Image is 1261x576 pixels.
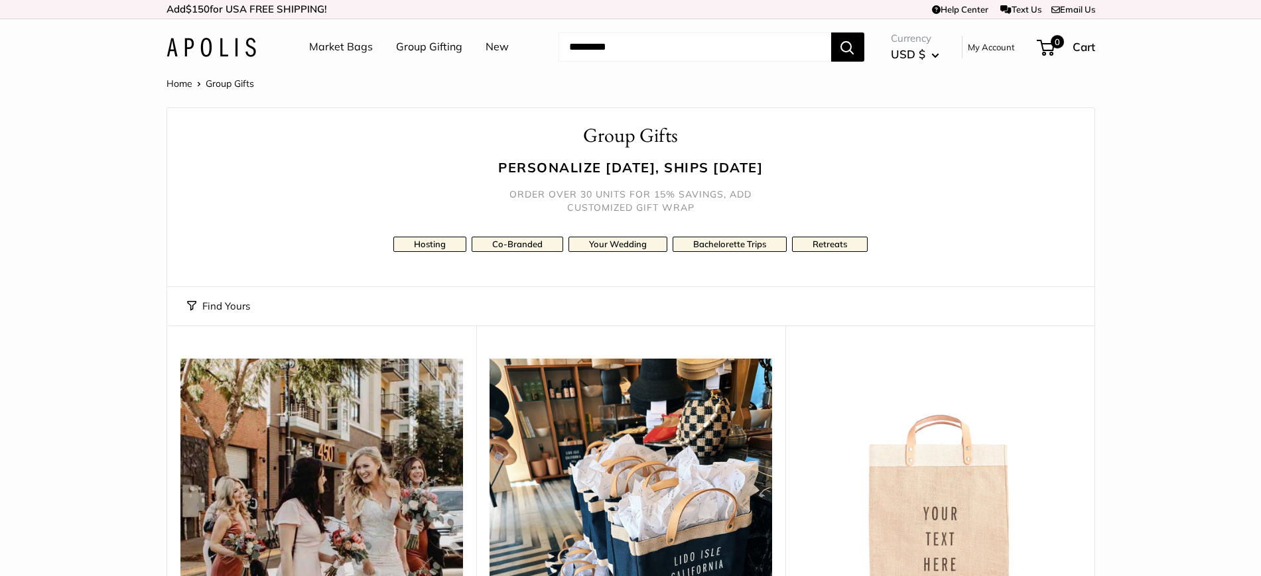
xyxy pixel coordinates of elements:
[568,237,667,252] a: Your Wedding
[206,78,254,89] span: Group Gifts
[831,32,864,62] button: Search
[166,78,192,89] a: Home
[393,237,466,252] a: Hosting
[673,237,787,252] a: Bachelorette Trips
[187,158,1075,177] h3: Personalize [DATE], ships [DATE]
[309,37,373,57] a: Market Bags
[932,4,988,15] a: Help Center
[186,3,210,15] span: $150
[1050,35,1063,48] span: 0
[1000,4,1041,15] a: Text Us
[1073,40,1095,54] span: Cart
[792,237,868,252] a: Retreats
[187,121,1075,150] h1: Group Gifts
[1051,4,1095,15] a: Email Us
[968,39,1015,55] a: My Account
[486,37,509,57] a: New
[187,297,250,316] button: Find Yours
[891,44,939,65] button: USD $
[166,38,256,57] img: Apolis
[1038,36,1095,58] a: 0 Cart
[891,29,939,48] span: Currency
[891,47,925,61] span: USD $
[472,237,563,252] a: Co-Branded
[559,32,831,62] input: Search...
[396,37,462,57] a: Group Gifting
[166,75,254,92] nav: Breadcrumb
[498,188,763,214] h5: Order over 30 units for 15% savings, add customized gift wrap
